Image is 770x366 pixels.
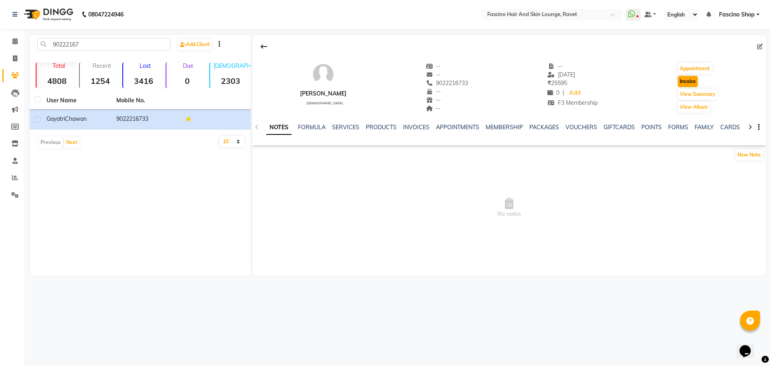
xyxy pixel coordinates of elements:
button: View Album [678,102,710,113]
p: [DEMOGRAPHIC_DATA] [213,62,251,69]
p: Lost [126,62,164,69]
span: F3 Membership [547,99,598,106]
span: -- [426,96,441,104]
strong: 0 [166,76,207,86]
a: APPOINTMENTS [436,124,479,131]
b: 08047224946 [88,3,124,26]
img: avatar [311,62,335,86]
th: Mobile No. [111,91,181,110]
strong: 1254 [80,76,121,86]
span: -- [426,88,441,95]
a: NOTES [266,120,292,135]
a: VOUCHERS [565,124,597,131]
span: 0 [547,89,559,96]
span: [DATE] [547,71,575,78]
td: 9022216733 [111,110,181,130]
span: -- [426,71,441,78]
a: Add Client [178,39,212,50]
input: Search by Name/Mobile/Email/Code [37,38,170,51]
span: -- [547,63,563,70]
a: CARDS [720,124,740,131]
span: -- [426,105,441,112]
a: FORMS [668,124,688,131]
span: -- [426,63,441,70]
span: Gayatri [47,115,65,122]
span: | [563,89,564,97]
a: Add [567,87,582,99]
a: MEMBERSHIP [486,124,523,131]
span: Fascino Shop [719,10,755,19]
button: New Note [736,149,763,161]
a: FAMILY [695,124,714,131]
p: Due [168,62,207,69]
a: POINTS [641,124,662,131]
a: GIFTCARDS [604,124,635,131]
button: Appointment [678,63,712,74]
span: 9022216733 [426,79,468,87]
a: SERVICES [332,124,359,131]
a: INVOICES [403,124,430,131]
iframe: chat widget [736,334,762,358]
button: View Summary [678,89,717,100]
strong: 3416 [123,76,164,86]
button: Invoice [678,76,698,87]
p: Total [40,62,77,69]
strong: 4808 [36,76,77,86]
div: [PERSON_NAME] [300,89,346,98]
p: Recent [83,62,121,69]
a: PACKAGES [529,124,559,131]
span: No notes [252,168,766,248]
img: logo [20,3,75,26]
th: User Name [42,91,111,110]
span: [DEMOGRAPHIC_DATA] [306,101,343,105]
a: PRODUCTS [366,124,397,131]
span: Chawan [65,115,87,122]
strong: 2303 [210,76,251,86]
span: 25595 [547,79,567,87]
button: Next [64,137,79,148]
span: ₹ [547,79,551,87]
a: FORMULA [298,124,326,131]
div: Back to Client [255,39,272,54]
